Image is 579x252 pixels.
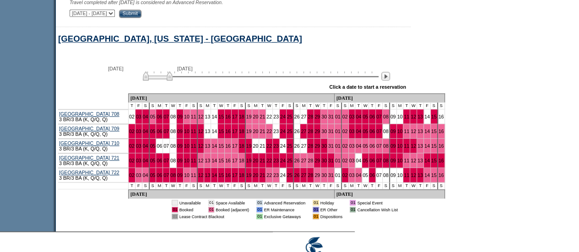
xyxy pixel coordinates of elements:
a: 13 [417,129,423,134]
a: 23 [273,143,279,149]
a: 20 [253,114,258,119]
td: M [349,102,356,109]
td: S [246,102,253,109]
a: 13 [417,143,423,149]
a: 11 [191,143,196,149]
a: 14 [211,172,217,178]
a: 18 [239,114,244,119]
td: S [342,102,349,109]
a: 09 [177,143,183,149]
a: [GEOGRAPHIC_DATA] 708 [59,111,119,117]
td: M [397,102,404,109]
a: 25 [287,158,292,163]
a: 16 [438,158,444,163]
a: 07 [163,158,169,163]
td: T [273,102,280,109]
a: 07 [163,129,169,134]
a: 16 [438,129,444,134]
a: 16 [438,114,444,119]
input: Submit [119,10,141,18]
a: 31 [328,143,334,149]
a: 16 [438,172,444,178]
img: Next [381,72,390,80]
td: T [129,182,135,189]
a: 27 [301,114,306,119]
a: 14 [211,129,217,134]
a: 10 [184,129,189,134]
td: 3 BR/3 BA (K, Q/Q, Q) [58,124,129,139]
td: F [135,102,142,109]
a: 10 [184,114,189,119]
a: 22 [266,143,272,149]
a: 09 [390,129,396,134]
td: W [170,102,177,109]
td: W [266,102,273,109]
a: 10 [397,114,403,119]
a: 12 [198,143,204,149]
td: W [314,102,321,109]
a: 07 [376,158,382,163]
a: 08 [170,114,176,119]
td: W [218,102,225,109]
td: S [238,102,246,109]
a: 13 [205,158,210,163]
a: 05 [363,114,368,119]
a: 02 [129,129,135,134]
a: 02 [129,114,135,119]
a: 10 [184,172,189,178]
a: 28 [308,143,313,149]
a: 26 [294,172,300,178]
a: 13 [205,143,210,149]
a: 05 [363,172,368,178]
a: 25 [287,114,292,119]
a: 15 [218,114,224,119]
a: 06 [369,114,375,119]
a: 17 [232,158,238,163]
a: 01 [335,143,341,149]
a: 06 [369,129,375,134]
a: 04 [143,129,148,134]
a: 11 [191,172,196,178]
a: 11 [404,114,409,119]
a: 20 [253,143,258,149]
a: 08 [170,129,176,134]
a: 01 [335,158,341,163]
a: 05 [150,114,156,119]
a: 25 [287,172,292,178]
a: 26 [294,114,300,119]
td: F [232,102,238,109]
a: 23 [273,114,279,119]
a: 15 [431,129,437,134]
a: 03 [136,143,141,149]
a: 16 [225,114,231,119]
a: 23 [273,172,279,178]
a: 29 [314,158,320,163]
td: [DATE] [335,93,445,102]
a: 06 [157,158,162,163]
a: 03 [136,172,141,178]
a: 23 [273,158,279,163]
a: 24 [280,172,286,178]
td: M [300,102,307,109]
a: 24 [280,143,286,149]
a: 06 [157,172,162,178]
a: 13 [205,114,210,119]
a: 11 [404,129,409,134]
a: 09 [390,158,396,163]
a: 03 [136,114,141,119]
a: 06 [369,172,375,178]
td: 3 BR/3 BA (K, Q/Q, Q) [58,168,129,182]
a: 04 [356,114,361,119]
a: 09 [177,114,183,119]
a: 16 [225,172,231,178]
a: 08 [383,172,389,178]
a: 28 [308,172,313,178]
a: 26 [294,158,300,163]
a: 05 [363,129,368,134]
a: 07 [163,114,169,119]
a: 08 [383,114,389,119]
a: 05 [150,129,156,134]
a: 26 [294,143,300,149]
a: 22 [266,114,272,119]
td: T [321,102,328,109]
